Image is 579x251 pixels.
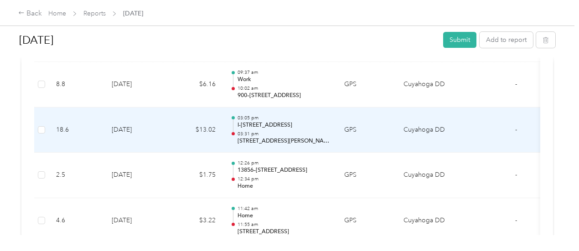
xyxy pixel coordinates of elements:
td: 8.8 [49,62,104,108]
td: GPS [337,153,396,198]
p: I-[STREET_ADDRESS] [238,121,330,129]
p: 11:42 am [238,205,330,212]
p: 11:55 am [238,221,330,228]
td: 18.6 [49,108,104,153]
p: 03:31 pm [238,131,330,137]
span: - [515,216,517,224]
span: - [515,171,517,179]
td: $3.22 [168,198,223,244]
button: Add to report [480,32,533,48]
p: 13856–[STREET_ADDRESS] [238,166,330,174]
p: Home [238,212,330,220]
span: - [515,126,517,133]
td: Cuyahoga DD [396,62,465,108]
td: $13.02 [168,108,223,153]
iframe: Everlance-gr Chat Button Frame [528,200,579,251]
td: [DATE] [104,108,168,153]
p: [STREET_ADDRESS] [238,228,330,236]
td: Cuyahoga DD [396,153,465,198]
td: 2.5 [49,153,104,198]
td: 4.6 [49,198,104,244]
button: Submit [443,32,476,48]
td: $6.16 [168,62,223,108]
p: [STREET_ADDRESS][PERSON_NAME] [238,137,330,145]
p: 12:26 pm [238,160,330,166]
td: Cuyahoga DD [396,198,465,244]
span: [DATE] [123,9,143,18]
span: - [515,80,517,88]
p: 09:37 am [238,69,330,76]
td: [DATE] [104,153,168,198]
p: 03:05 pm [238,115,330,121]
p: 12:34 pm [238,176,330,182]
td: GPS [337,108,396,153]
td: [DATE] [104,62,168,108]
a: Home [48,10,66,17]
div: Back [18,8,42,19]
p: Work [238,76,330,84]
p: 10:02 am [238,85,330,92]
td: GPS [337,62,396,108]
a: Reports [83,10,106,17]
td: $1.75 [168,153,223,198]
p: 900–[STREET_ADDRESS] [238,92,330,100]
td: GPS [337,198,396,244]
td: [DATE] [104,198,168,244]
h1: Aug 2025 [19,29,437,51]
p: Home [238,182,330,190]
td: Cuyahoga DD [396,108,465,153]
